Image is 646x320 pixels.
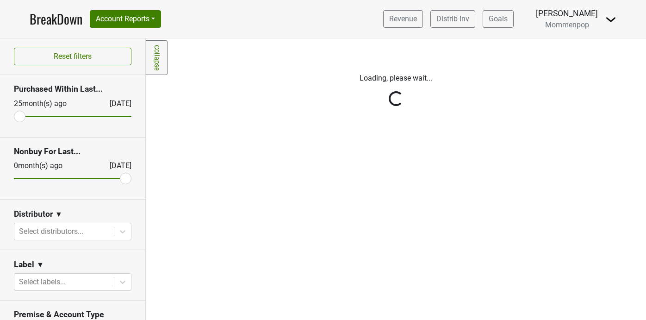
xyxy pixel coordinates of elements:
[536,7,598,19] div: [PERSON_NAME]
[383,10,423,28] a: Revenue
[605,14,616,25] img: Dropdown Menu
[545,20,589,29] span: Mommenpop
[483,10,514,28] a: Goals
[430,10,475,28] a: Distrib Inv
[146,40,168,75] a: Collapse
[30,9,82,29] a: BreakDown
[90,10,161,28] button: Account Reports
[153,73,639,84] p: Loading, please wait...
